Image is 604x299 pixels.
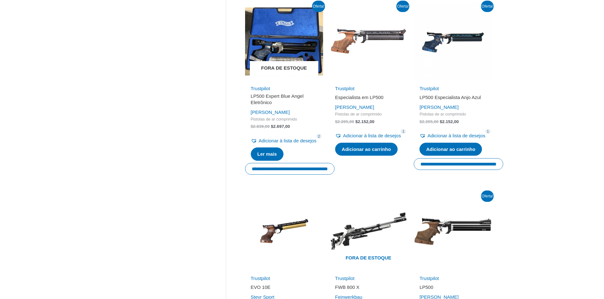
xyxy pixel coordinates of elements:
font: Ler mais [257,151,277,157]
font: Adicionar à lista de desejos [427,133,485,138]
font: Pistolas de ar comprimido [335,112,382,116]
font: Oferta! [482,194,493,198]
a: [PERSON_NAME] [251,109,290,115]
img: LP500 Especialista Anjo Azul [414,3,492,80]
font: 2.152,00 [442,119,459,124]
a: Trustpilot [335,276,354,281]
a: Trustpilot [251,276,270,281]
font: Adicionar ao carrinho [426,146,475,152]
a: Adicionar à lista de desejos [251,136,317,145]
font: LP500 Expert Blue Angel Eletrônico [251,93,304,105]
a: LP500 Expert Blue Angel Eletrônico [251,93,317,108]
font: EVO 10E [251,284,271,290]
font: $ [335,119,338,124]
img: Steyr EVO 10E [245,192,323,270]
font: Oferta! [397,4,409,9]
font: Oferta! [313,4,324,9]
font: Adicionar ao carrinho [342,146,391,152]
font: Adicionar à lista de desejos [259,138,317,143]
a: [PERSON_NAME] [419,104,458,110]
a: Trustpilot [419,86,439,91]
font: Pistolas de ar comprimido [251,117,297,121]
a: [PERSON_NAME] [335,104,374,110]
img: LP500 Economia [414,192,492,270]
font: 1 [487,129,489,133]
font: $ [440,119,442,124]
font: 2 [318,134,320,138]
font: 2.839,00 [253,124,270,129]
a: Adicionar ao carrinho: “LP500 Expert” [335,143,398,156]
font: 2.265,00 [422,119,439,124]
font: 2.152,00 [358,119,374,124]
font: 2.697,00 [273,124,290,129]
font: Especialista em LP500 [335,95,384,100]
a: Trustpilot [419,276,439,281]
font: Fora de estoque [261,65,307,71]
img: Especialista em LP500 [329,3,407,80]
a: FWB 800 X [335,284,402,293]
a: Adicionar à lista de desejos [335,131,401,140]
img: LP500 Expert Blue Angel Eletrônico [245,3,323,80]
a: Fora de estoque [329,192,407,270]
a: Fora de estoque [245,3,323,80]
font: $ [419,119,422,124]
a: LP500 [419,284,486,293]
a: EVO 10E [251,284,317,293]
font: $ [271,124,273,129]
a: Leia mais sobre “LP500 Expert Blue Angel Electronic” [251,147,284,161]
a: Especialista em LP500 [335,94,402,103]
font: Fora de estoque [346,255,391,260]
font: Adicionar à lista de desejos [343,133,401,138]
a: Adicionar ao carrinho: “LP500 Expert Blue Angel” [419,143,482,156]
font: Oferta! [482,4,493,9]
a: Adicionar à lista de desejos [419,131,485,140]
font: LP500 [419,284,433,290]
font: Pistolas de ar comprimido [419,112,466,116]
font: $ [355,119,358,124]
a: Trustpilot [335,86,354,91]
font: 1 [402,129,404,133]
a: Trustpilot [251,86,270,91]
font: FWB 800 X [335,284,360,290]
font: $ [251,124,253,129]
a: LP500 Especialista Anjo Azul [419,94,486,103]
font: LP500 Especialista Anjo Azul [419,95,481,100]
font: 2.265,00 [337,119,354,124]
img: FWB 800 X [329,192,407,270]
